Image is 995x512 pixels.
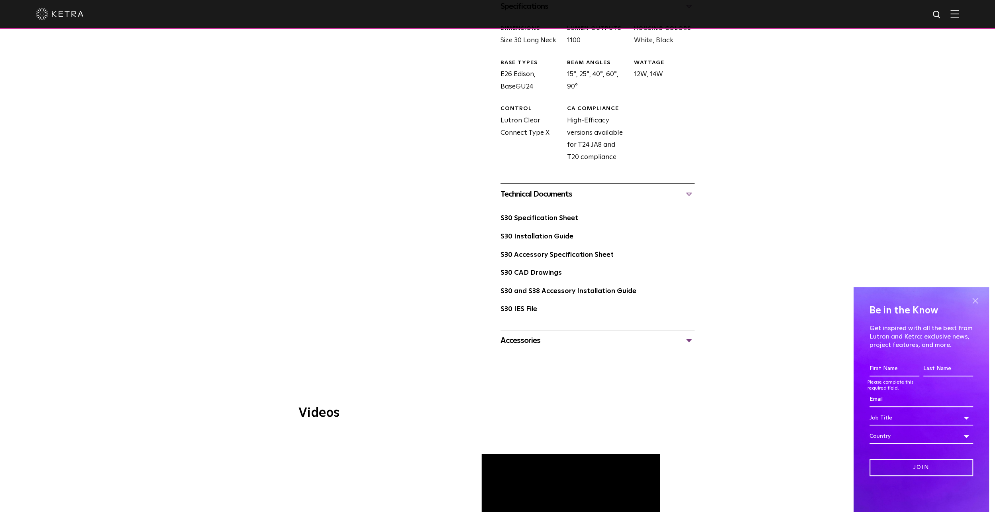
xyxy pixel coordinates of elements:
[634,59,694,67] div: WATTAGE
[869,303,973,318] h4: Be in the Know
[634,25,694,33] div: HOUSING COLORS
[495,105,561,163] div: Lutron Clear Connect Type X
[869,392,973,407] input: Email
[950,10,959,18] img: Hamburger%20Nav.svg
[500,252,614,258] a: S30 Accessory Specification Sheet
[567,25,628,33] div: LUMEN OUTPUTS
[869,459,973,476] input: Join
[500,188,695,201] div: Technical Documents
[500,334,695,347] div: Accessories
[567,59,628,67] div: BEAM ANGLES
[932,10,942,20] img: search icon
[869,410,973,425] div: Job Title
[923,361,973,376] input: Last Name
[500,25,561,33] div: DIMENSIONS
[500,59,561,67] div: BASE TYPES
[500,288,636,295] a: S30 and S38 Accessory Installation Guide
[867,380,913,391] label: Please complete this required field.
[628,25,694,47] div: White, Black
[628,59,694,93] div: 12W, 14W
[561,25,628,47] div: 1100
[298,407,697,419] h3: Videos
[500,215,578,222] a: S30 Specification Sheet
[869,361,919,376] input: First Name
[495,59,561,93] div: E26 Edison, BaseGU24
[500,306,537,313] a: S30 IES File
[500,233,573,240] a: S30 Installation Guide
[869,324,973,349] p: Get inspired with all the best from Lutron and Ketra: exclusive news, project features, and more.
[500,270,562,276] a: S30 CAD Drawings
[561,105,628,163] div: High-Efficacy versions available for T24 JA8 and T20 compliance
[869,429,973,444] div: Country
[495,25,561,47] div: Size 30 Long Neck
[500,105,561,113] div: CONTROL
[36,8,84,20] img: ketra-logo-2019-white
[561,59,628,93] div: 15°, 25°, 40°, 60°, 90°
[567,105,628,113] div: CA COMPLIANCE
